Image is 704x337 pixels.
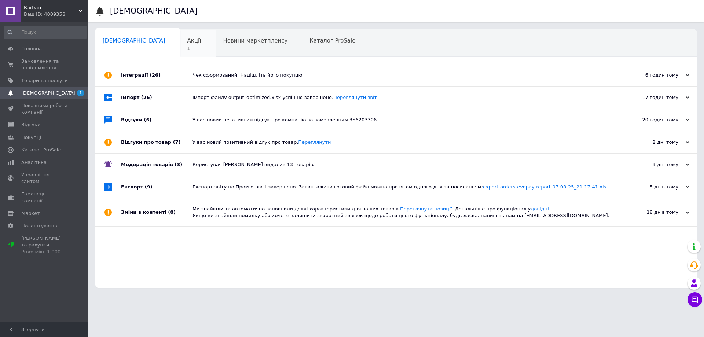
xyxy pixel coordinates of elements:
[223,37,287,44] span: Новини маркетплейсу
[121,109,192,131] div: Відгуки
[21,235,68,255] span: [PERSON_NAME] та рахунки
[121,87,192,109] div: Імпорт
[21,210,40,217] span: Маркет
[121,64,192,86] div: Інтеграції
[192,94,616,101] div: Імпорт файлу output_optimized.xlsx успішно завершено.
[145,184,153,190] span: (9)
[77,90,84,96] span: 1
[21,159,47,166] span: Аналітика
[21,223,59,229] span: Налаштування
[309,37,355,44] span: Каталог ProSale
[21,191,68,204] span: Гаманець компанії
[192,206,616,219] div: Ми знайшли та автоматично заповнили деякі характеристики для ваших товарів. . Детальніше про функ...
[21,77,68,84] span: Товари та послуги
[687,292,702,307] button: Чат з покупцем
[175,162,182,167] span: (3)
[192,72,616,78] div: Чек сформований. Надішліть його покупцю
[192,117,616,123] div: У вас новий негативний відгук про компанію за замовленням 356203306.
[21,249,68,255] div: Prom мікс 1 000
[21,102,68,116] span: Показники роботи компанії
[616,117,689,123] div: 20 годин тому
[144,117,152,122] span: (6)
[21,147,61,153] span: Каталог ProSale
[24,4,79,11] span: Barbari
[21,90,76,96] span: [DEMOGRAPHIC_DATA]
[616,94,689,101] div: 17 годин тому
[141,95,152,100] span: (26)
[21,172,68,185] span: Управління сайтом
[616,209,689,216] div: 18 днів тому
[333,95,377,100] a: Переглянути звіт
[173,139,181,145] span: (7)
[400,206,452,212] a: Переглянути позиції
[21,134,41,141] span: Покупці
[121,154,192,176] div: Модерація товарів
[483,184,606,190] a: export-orders-evopay-report-07-08-25_21-17-41.xls
[531,206,549,212] a: довідці
[192,161,616,168] div: Користувач [PERSON_NAME] видалив 13 товарів.
[168,209,176,215] span: (8)
[616,139,689,146] div: 2 дні тому
[192,139,616,146] div: У вас новий позитивний відгук про товар.
[24,11,88,18] div: Ваш ID: 4009358
[187,45,201,51] span: 1
[121,131,192,153] div: Відгуки про товар
[21,58,68,71] span: Замовлення та повідомлення
[616,161,689,168] div: 3 дні тому
[298,139,331,145] a: Переглянути
[121,198,192,226] div: Зміни в контенті
[150,72,161,78] span: (26)
[616,72,689,78] div: 6 годин тому
[21,45,42,52] span: Головна
[192,184,616,190] div: Експорт звіту по Пром-оплаті завершено. Завантажити готовий файл можна протягом одного дня за пос...
[616,184,689,190] div: 5 днів тому
[110,7,198,15] h1: [DEMOGRAPHIC_DATA]
[4,26,87,39] input: Пошук
[21,121,40,128] span: Відгуки
[121,176,192,198] div: Експорт
[103,37,165,44] span: [DEMOGRAPHIC_DATA]
[187,37,201,44] span: Акції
